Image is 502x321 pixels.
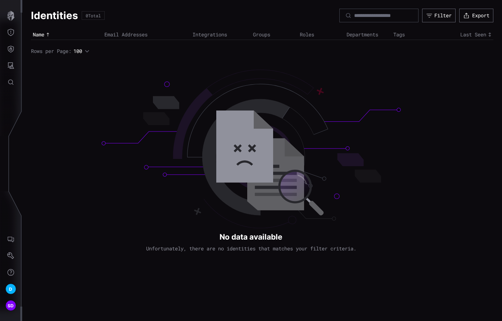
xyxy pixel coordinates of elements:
[0,281,21,297] button: D
[191,30,251,40] th: Integrations
[31,9,78,22] h1: Identities
[298,30,345,40] th: Roles
[8,302,14,309] span: SD
[422,9,456,22] button: Filter
[31,48,71,54] span: Rows per Page:
[33,31,101,38] div: Toggle sort direction
[73,48,90,55] button: 100
[459,9,493,22] button: Export
[103,30,191,40] th: Email Addresses
[434,12,452,19] div: Filter
[86,13,101,18] div: 0 Total
[0,297,21,314] button: SD
[440,31,493,38] div: Toggle sort direction
[251,30,298,40] th: Groups
[9,285,12,293] span: D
